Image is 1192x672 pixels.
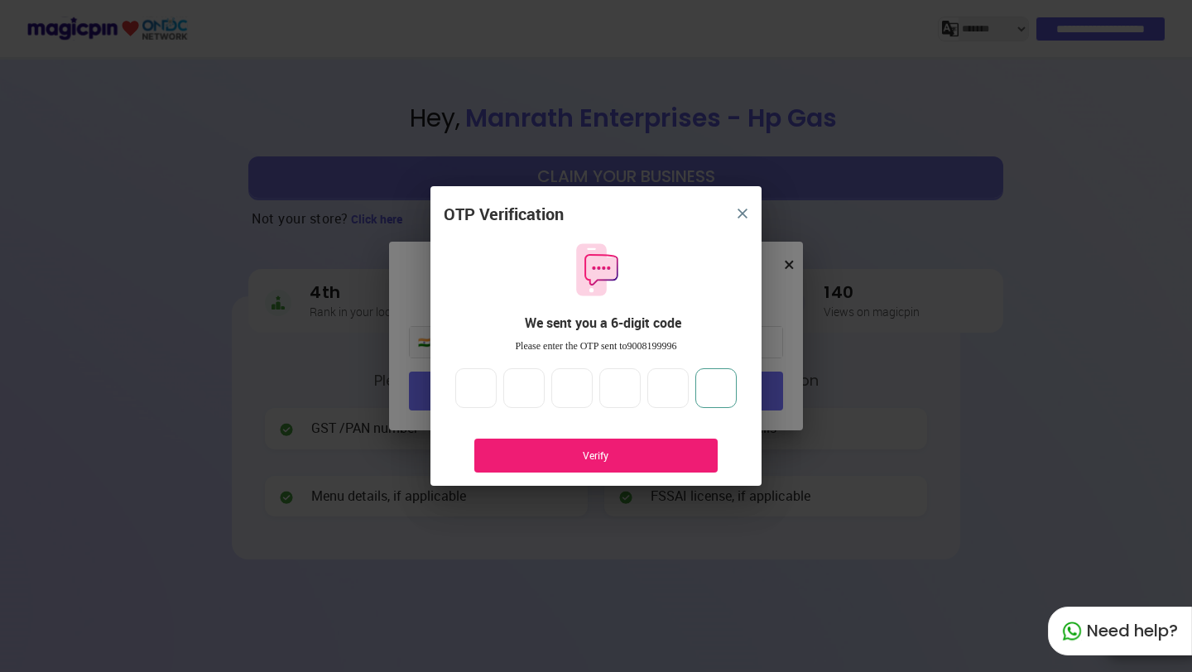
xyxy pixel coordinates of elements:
[728,199,757,228] button: close
[568,242,624,298] img: otpMessageIcon.11fa9bf9.svg
[1048,607,1192,655] div: Need help?
[444,203,564,227] div: OTP Verification
[738,209,747,218] img: 8zTxi7IzMsfkYqyYgBgfvSHvmzQA9juT1O3mhMgBDT8p5s20zMZ2JbefE1IEBlkXHwa7wAFxGwdILBLhkAAAAASUVORK5CYII=
[1062,622,1082,641] img: whatapp_green.7240e66a.svg
[444,339,748,353] div: Please enter the OTP sent to 9008199996
[457,314,748,333] div: We sent you a 6-digit code
[499,449,693,463] div: Verify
